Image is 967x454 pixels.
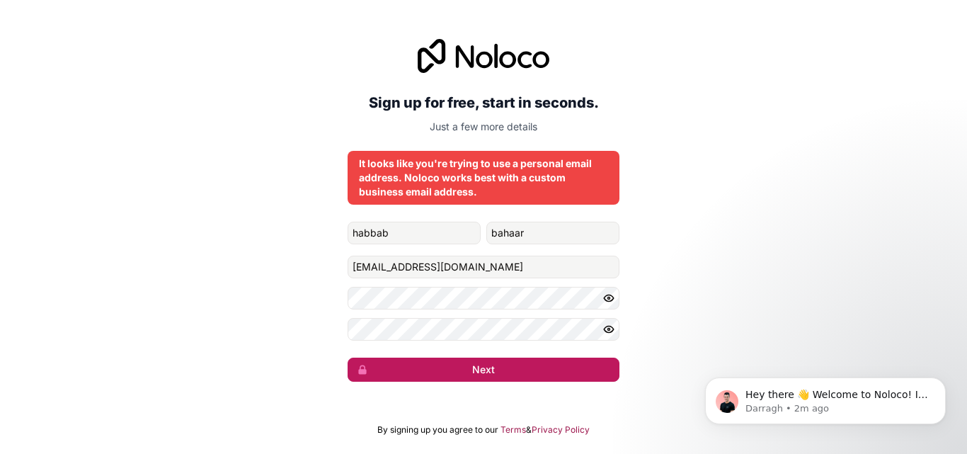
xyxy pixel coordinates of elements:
[348,256,619,278] input: Email address
[348,318,619,341] input: Confirm password
[348,287,619,310] input: Password
[500,424,526,436] a: Terms
[348,358,619,382] button: Next
[359,157,608,199] div: It looks like you're trying to use a personal email address. Noloco works best with a custom busi...
[486,222,619,244] input: family-name
[526,424,532,436] span: &
[348,222,481,244] input: given-name
[348,120,619,134] p: Just a few more details
[684,348,967,447] iframe: Intercom notifications message
[348,90,619,115] h2: Sign up for free, start in seconds.
[377,424,498,436] span: By signing up you agree to our
[532,424,590,436] a: Privacy Policy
